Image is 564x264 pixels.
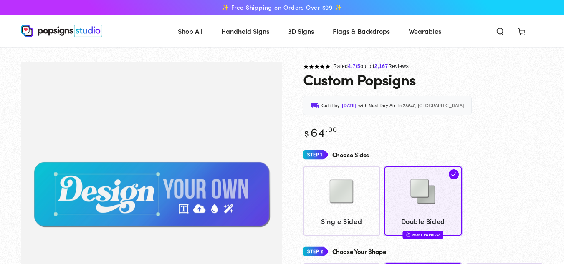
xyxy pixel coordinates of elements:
[178,25,202,37] span: Shop All
[374,63,388,69] span: 2,167
[397,101,464,110] span: to 78640, [GEOGRAPHIC_DATA]
[332,151,369,158] h4: Choose Sides
[215,20,276,42] a: Handheld Signs
[358,101,395,110] span: with Next Day Air
[303,147,328,163] img: Step 1
[303,123,338,140] bdi: 64
[304,127,309,139] span: $
[334,63,409,69] span: Rated out of Reviews
[402,171,444,212] img: Double Sided
[406,232,410,238] img: fire.svg
[288,25,314,37] span: 3D Signs
[384,166,462,235] a: Double Sided Double Sided Most Popular
[333,25,390,37] span: Flags & Backdrops
[403,231,443,239] div: Most Popular
[172,20,209,42] a: Shop All
[321,101,340,110] span: Get it by
[307,215,376,227] span: Single Sided
[221,25,269,37] span: Handheld Signs
[326,20,396,42] a: Flags & Backdrops
[321,171,362,212] img: Single Sided
[332,248,386,255] h4: Choose Your Shape
[222,4,342,11] span: ✨ Free Shipping on Orders Over $99 ✨
[356,63,360,69] span: /5
[282,20,320,42] a: 3D Signs
[303,244,328,259] img: Step 2
[303,166,380,235] a: Single Sided Single Sided
[326,124,337,134] sup: .00
[449,169,459,179] img: check.svg
[489,22,511,40] summary: Search our site
[388,215,458,227] span: Double Sided
[303,71,416,88] h1: Custom Popsigns
[21,25,102,37] img: Popsigns Studio
[402,20,448,42] a: Wearables
[409,25,441,37] span: Wearables
[348,63,356,69] span: 4.7
[342,101,356,110] span: [DATE]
